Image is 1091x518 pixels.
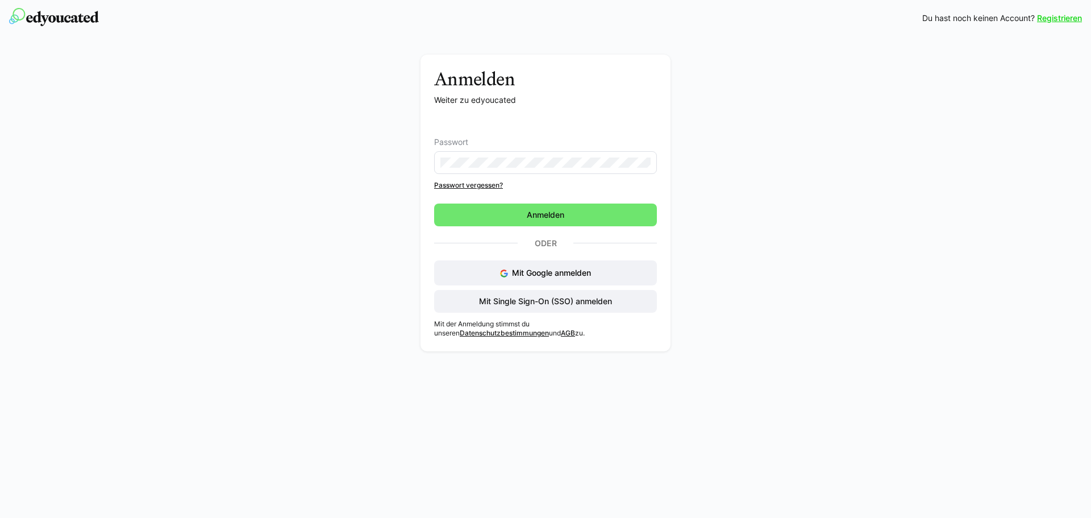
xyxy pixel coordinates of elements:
[561,329,575,337] a: AGB
[434,290,657,313] button: Mit Single Sign-On (SSO) anmelden
[922,13,1035,24] span: Du hast noch keinen Account?
[434,138,468,147] span: Passwort
[477,296,614,307] span: Mit Single Sign-On (SSO) anmelden
[512,268,591,277] span: Mit Google anmelden
[518,235,573,251] p: Oder
[460,329,549,337] a: Datenschutzbestimmungen
[1037,13,1082,24] a: Registrieren
[434,260,657,285] button: Mit Google anmelden
[434,68,657,90] h3: Anmelden
[525,209,566,221] span: Anmelden
[434,204,657,226] button: Anmelden
[434,94,657,106] p: Weiter zu edyoucated
[9,8,99,26] img: edyoucated
[434,320,657,338] p: Mit der Anmeldung stimmst du unseren und zu.
[434,181,657,190] a: Passwort vergessen?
